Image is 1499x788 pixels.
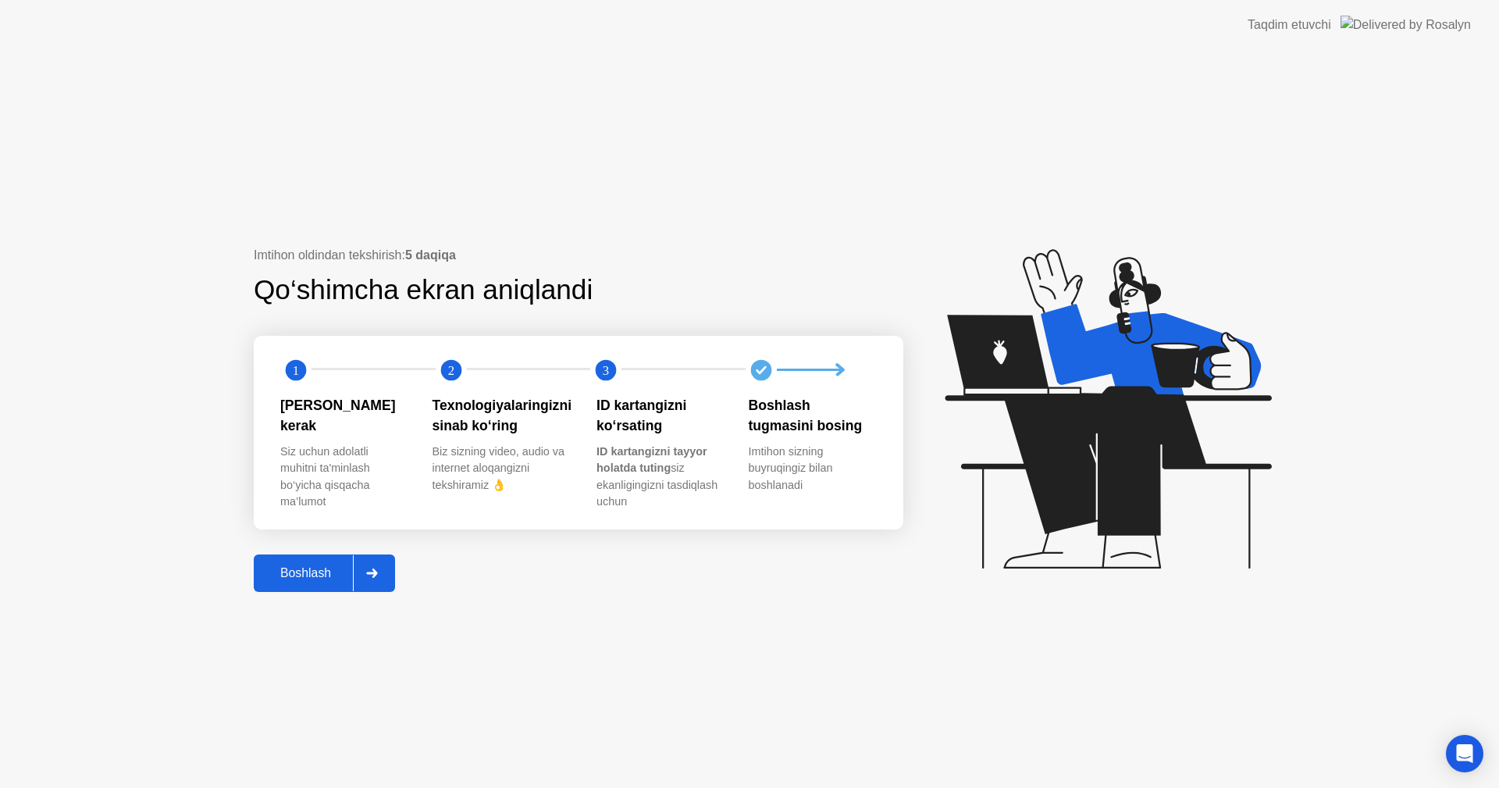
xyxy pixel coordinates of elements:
div: Imtihon sizning buyruqingiz bilan boshlanadi [749,444,875,494]
div: Siz uchun adolatli muhitni ta'minlash bo‘yicha qisqacha ma’lumot [280,444,407,511]
div: Biz sizning video, audio va internet aloqangizni tekshiramiz 👌 [432,444,571,494]
div: Texnologiyalaringizni sinab ko‘ring [432,395,571,437]
div: ID kartangizni ko‘rsating [596,395,723,437]
button: Boshlash [254,554,395,592]
div: Taqdim etuvchi [1248,16,1331,34]
text: 1 [293,362,299,377]
div: Boshlash [258,566,353,580]
text: 3 [603,362,609,377]
div: Boshlash tugmasini bosing [749,395,875,437]
div: Open Intercom Messenger [1446,735,1483,772]
text: 2 [447,362,454,377]
b: 5 daqiqa [405,248,456,262]
b: ID kartangizni tayyor holatda tuting [596,445,707,475]
img: Delivered by Rosalyn [1341,16,1471,34]
div: siz ekanligingizni tasdiqlash uchun [596,444,723,511]
div: [PERSON_NAME] kerak [280,395,407,437]
div: Imtihon oldindan tekshirish: [254,246,903,265]
div: Qo‘shimcha ekran aniqlandi [254,269,804,311]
